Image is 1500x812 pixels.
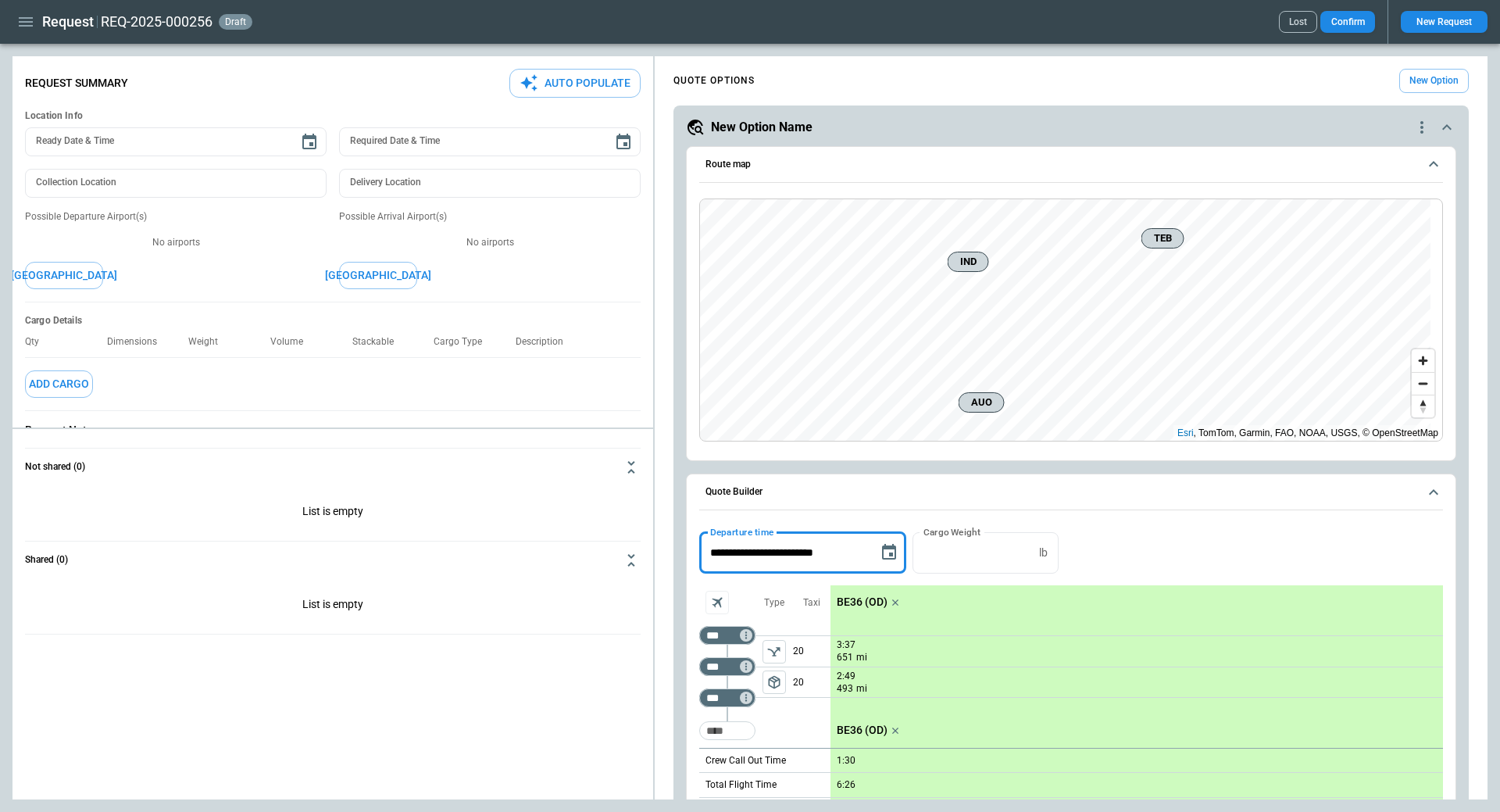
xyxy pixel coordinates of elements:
button: Choose date [608,127,639,158]
h4: QUOTE OPTIONS [673,77,755,84]
h6: Not shared (0) [25,462,85,472]
span: IND [955,254,982,270]
div: , TomTom, Garmin, FAO, NOAA, USGS, © OpenStreetMap [1177,425,1438,441]
p: Request Summary [25,77,128,90]
button: Quote Builder [699,474,1443,510]
div: Too short [699,689,755,707]
button: Reset bearing to north [1412,395,1434,417]
button: Shared (0) [25,542,641,579]
h2: REQ-2025-000256 [101,13,212,31]
button: Choose date [294,127,325,158]
button: Route map [699,147,1443,183]
p: 3:37 [837,639,855,651]
button: Not shared (0) [25,449,641,486]
h6: Route map [705,159,751,170]
span: AUO [966,395,998,410]
p: 2:49 [837,671,855,682]
button: Zoom in [1412,349,1434,372]
span: Type of sector [762,640,786,664]
h6: Shared (0) [25,555,68,565]
div: Not shared (0) [25,579,641,634]
p: List is empty [25,579,641,634]
label: Cargo Weight [923,525,980,538]
p: Cargo Type [434,336,495,348]
button: [GEOGRAPHIC_DATA] [339,262,417,289]
p: mi [856,682,867,696]
a: Esri [1177,427,1194,438]
div: Route map [699,199,1443,442]
h6: Location Info [25,110,641,122]
p: 20 [793,636,830,667]
p: BE36 (OD) [837,724,887,737]
p: Stackable [352,336,406,348]
p: 651 [837,651,853,664]
p: Crew Call Out Time [705,754,786,767]
span: TEB [1148,231,1177,246]
p: lb [1039,546,1048,560]
button: New Option [1399,69,1469,93]
span: Type of sector [762,671,786,694]
p: Total Flight Time [705,778,777,792]
div: Not shared (0) [25,486,641,541]
button: left aligned [762,640,786,664]
p: 1:30 [837,755,855,767]
p: Qty [25,336,52,348]
h5: New Option Name [711,119,812,136]
p: 20 [793,667,830,697]
p: mi [856,651,867,664]
span: Aircraft selection [705,591,729,614]
h1: Request [42,13,94,31]
p: Description [516,336,576,348]
h6: Cargo Details [25,315,641,327]
button: Lost [1279,11,1317,33]
p: Type [764,596,784,610]
button: Add Cargo [25,370,93,398]
div: Too short [699,657,755,676]
button: New Option Namequote-option-actions [686,118,1456,137]
p: 6:26 [837,779,855,791]
p: No airports [339,236,641,249]
button: Choose date, selected date is Aug 22, 2025 [873,537,905,568]
canvas: Map [700,199,1430,442]
div: Not found [699,626,755,645]
button: [GEOGRAPHIC_DATA] [25,262,103,289]
p: Volume [270,336,316,348]
h6: Quote Builder [705,487,762,497]
p: Possible Departure Airport(s) [25,210,327,224]
button: New Request [1401,11,1487,33]
span: draft [222,16,249,27]
button: Auto Populate [509,69,641,98]
label: Departure time [710,525,774,538]
p: List is empty [25,486,641,541]
button: Zoom out [1412,372,1434,395]
span: package_2 [766,674,782,690]
p: 493 [837,682,853,696]
p: No airports [25,236,327,249]
p: BE36 (OD) [837,596,887,609]
div: quote-option-actions [1412,118,1431,137]
div: Too short [699,721,755,740]
button: Confirm [1320,11,1375,33]
p: Dimensions [107,336,170,348]
p: Possible Arrival Airport(s) [339,210,641,224]
p: Weight [188,336,230,348]
p: Request Notes [25,424,641,437]
p: Taxi [803,596,820,610]
button: left aligned [762,671,786,694]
